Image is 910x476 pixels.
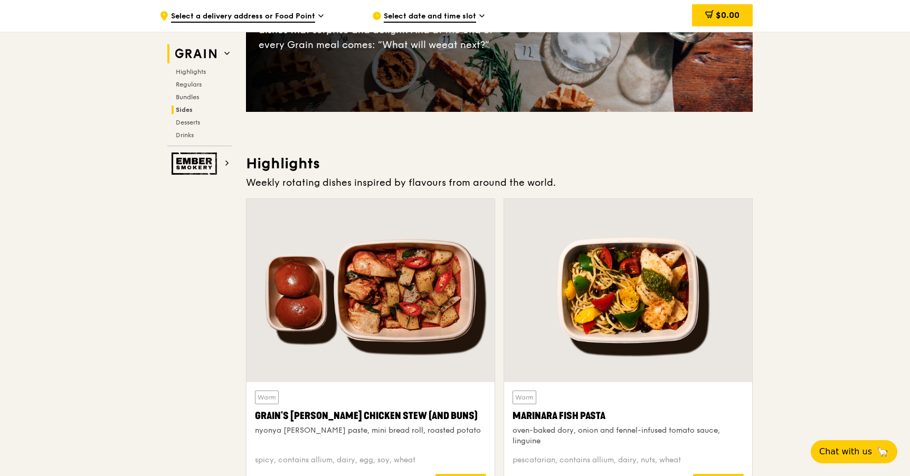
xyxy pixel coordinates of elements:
[255,425,486,436] div: nyonya [PERSON_NAME] paste, mini bread roll, roasted potato
[513,425,744,446] div: oven-baked dory, onion and fennel-infused tomato sauce, linguine
[384,11,476,23] span: Select date and time slot
[513,455,744,465] div: pescatarian, contains allium, dairy, nuts, wheat
[176,93,199,101] span: Bundles
[246,154,753,173] h3: Highlights
[246,175,753,190] div: Weekly rotating dishes inspired by flavours from around the world.
[255,455,486,465] div: spicy, contains allium, dairy, egg, soy, wheat
[513,408,744,423] div: Marinara Fish Pasta
[442,39,489,51] span: eat next?”
[172,153,220,175] img: Ember Smokery web logo
[819,445,872,458] span: Chat with us
[716,10,740,20] span: $0.00
[172,44,220,63] img: Grain web logo
[811,440,897,463] button: Chat with us🦙
[176,131,194,139] span: Drinks
[176,81,202,88] span: Regulars
[176,119,200,126] span: Desserts
[255,408,486,423] div: Grain's [PERSON_NAME] Chicken Stew (and buns)
[176,68,206,75] span: Highlights
[513,391,536,404] div: Warm
[171,11,315,23] span: Select a delivery address or Food Point
[176,106,193,113] span: Sides
[876,445,889,458] span: 🦙
[255,391,279,404] div: Warm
